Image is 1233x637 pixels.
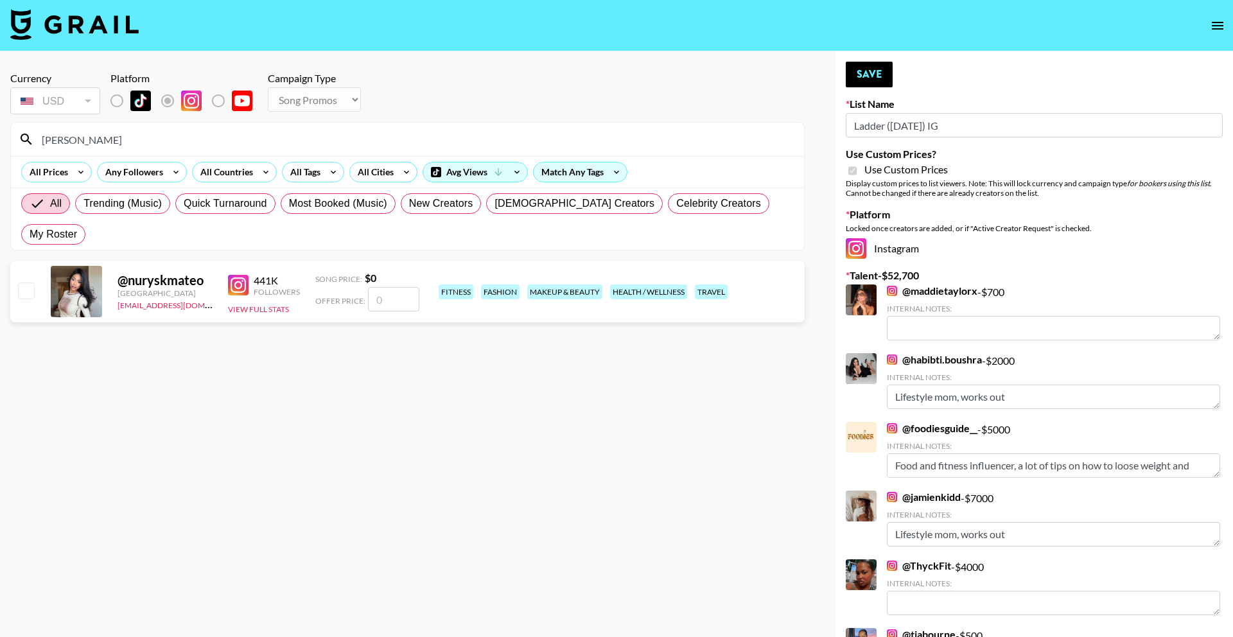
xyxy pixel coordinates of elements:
div: - $ 7000 [887,491,1220,546]
div: Internal Notes: [887,372,1220,382]
img: Grail Talent [10,9,139,40]
img: Instagram [887,423,897,433]
span: Quick Turnaround [184,196,267,211]
button: open drawer [1205,13,1230,39]
div: Currency [10,72,100,85]
img: Instagram [181,91,202,111]
div: health / wellness [610,284,687,299]
span: Most Booked (Music) [289,196,387,211]
label: Platform [846,208,1223,221]
div: Currency is locked to USD [10,85,100,117]
a: @ThyckFit [887,559,951,572]
textarea: Lifestyle mom, works out [887,522,1220,546]
div: fashion [481,284,520,299]
div: USD [13,90,98,112]
div: fitness [439,284,473,299]
label: Use Custom Prices? [846,148,1223,161]
img: Instagram [887,354,897,365]
a: [EMAIL_ADDRESS][DOMAIN_NAME] [118,298,247,310]
img: TikTok [130,91,151,111]
div: makeup & beauty [527,284,602,299]
div: List locked to Instagram. [110,87,263,114]
div: All Tags [283,162,323,182]
div: [GEOGRAPHIC_DATA] [118,288,213,298]
span: [DEMOGRAPHIC_DATA] Creators [494,196,654,211]
a: @habibti.boushra [887,353,982,366]
img: Instagram [887,561,897,571]
div: Campaign Type [268,72,361,85]
div: - $ 5000 [887,422,1220,478]
div: - $ 4000 [887,559,1220,615]
div: All Countries [193,162,256,182]
div: All Prices [22,162,71,182]
div: Instagram [846,238,1223,259]
img: Instagram [887,286,897,296]
textarea: Food and fitness influencer, a lot of tips on how to loose weight and leave healty [887,453,1220,478]
div: Display custom prices to list viewers. Note: This will lock currency and campaign type . Cannot b... [846,179,1223,198]
div: Avg Views [423,162,527,182]
div: Internal Notes: [887,579,1220,588]
a: @maddietaylorx [887,284,977,297]
span: Use Custom Prices [864,163,948,176]
div: - $ 700 [887,284,1220,340]
div: Match Any Tags [534,162,627,182]
span: New Creators [409,196,473,211]
span: Celebrity Creators [676,196,761,211]
span: My Roster [30,227,77,242]
button: View Full Stats [228,304,289,314]
div: Internal Notes: [887,510,1220,519]
input: Search by User Name [34,129,796,150]
span: All [50,196,62,211]
div: @ nuryskmateo [118,272,213,288]
span: Song Price: [315,274,362,284]
a: @foodiesguide__ [887,422,977,435]
span: Offer Price: [315,296,365,306]
img: Instagram [887,492,897,502]
div: Platform [110,72,263,85]
textarea: Lifestyle mom, works out [887,385,1220,409]
strong: $ 0 [365,272,376,284]
label: List Name [846,98,1223,110]
em: for bookers using this list [1127,179,1210,188]
div: Locked once creators are added, or if "Active Creator Request" is checked. [846,223,1223,233]
div: - $ 2000 [887,353,1220,409]
div: 441K [254,274,300,287]
div: All Cities [350,162,396,182]
span: Trending (Music) [83,196,162,211]
label: Talent - $ 52,700 [846,269,1223,282]
img: Instagram [846,238,866,259]
div: Internal Notes: [887,304,1220,313]
img: Instagram [228,275,249,295]
div: Any Followers [98,162,166,182]
div: Followers [254,287,300,297]
a: @jamienkidd [887,491,961,503]
button: Save [846,62,893,87]
div: travel [695,284,728,299]
img: YouTube [232,91,252,111]
input: 0 [368,287,419,311]
div: Internal Notes: [887,441,1220,451]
